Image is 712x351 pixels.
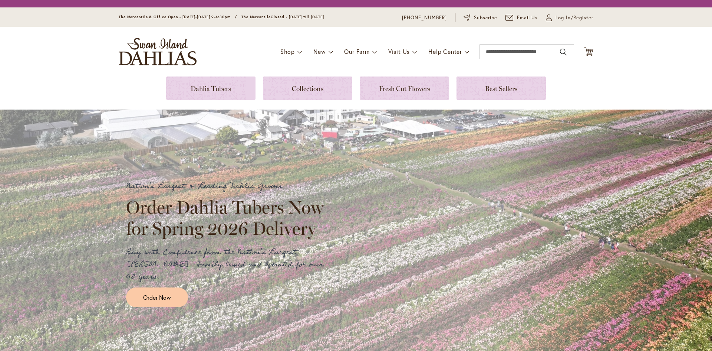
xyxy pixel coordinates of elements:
h2: Order Dahlia Tubers Now for Spring 2026 Delivery [126,197,330,238]
span: Help Center [428,48,462,55]
a: Order Now [126,287,188,307]
button: Search [560,46,567,58]
span: Shop [280,48,295,55]
span: Order Now [143,293,171,302]
a: store logo [119,38,197,65]
span: Subscribe [474,14,497,22]
a: Subscribe [464,14,497,22]
p: Buy with Confidence from the Nation's Largest [PERSON_NAME]. Family Owned and Operated for over 9... [126,246,330,283]
a: Email Us [505,14,538,22]
span: Visit Us [388,48,410,55]
span: Email Us [517,14,538,22]
p: Nation's Largest & Leading Dahlia Grower [126,180,330,192]
span: Our Farm [344,48,369,55]
span: New [313,48,326,55]
span: The Mercantile & Office Open - [DATE]-[DATE] 9-4:30pm / The Mercantile [119,14,271,19]
a: Log In/Register [546,14,593,22]
span: Closed - [DATE] till [DATE] [271,14,324,19]
a: [PHONE_NUMBER] [402,14,447,22]
span: Log In/Register [556,14,593,22]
